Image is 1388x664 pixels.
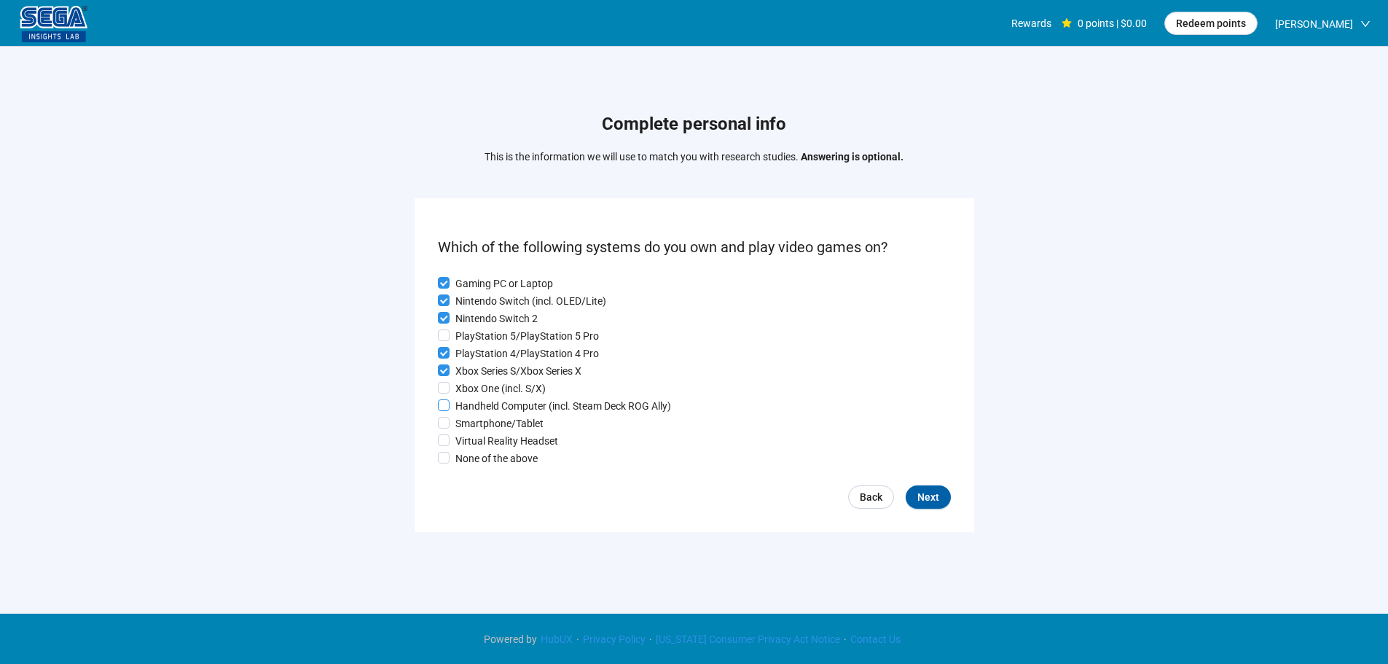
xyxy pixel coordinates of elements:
div: · · · [484,631,904,647]
p: Gaming PC or Laptop [455,276,553,292]
span: Powered by [484,633,537,645]
a: Contact Us [847,633,904,645]
p: Handheld Computer (incl. Steam Deck ROG Ally) [455,398,671,414]
span: Next [917,489,939,505]
p: PlayStation 5/PlayStation 5 Pro [455,328,599,344]
p: Nintendo Switch 2 [455,310,538,327]
p: Xbox Series S/Xbox Series X [455,363,581,379]
span: Redeem points [1176,15,1246,31]
p: Virtual Reality Headset [455,433,558,449]
p: This is the information we will use to match you with research studies. [485,149,903,165]
button: Redeem points [1164,12,1258,35]
p: Smartphone/Tablet [455,415,544,431]
p: Nintendo Switch (incl. OLED/Lite) [455,293,606,309]
span: [PERSON_NAME] [1275,1,1353,47]
a: HubUX [537,633,576,645]
p: Xbox One (incl. S/X) [455,380,546,397]
p: PlayStation 4/PlayStation 4 Pro [455,345,599,362]
h1: Complete personal info [485,111,903,138]
span: star [1062,18,1072,28]
a: Back [848,485,894,509]
p: Which of the following systems do you own and play video games on? [438,236,951,259]
a: [US_STATE] Consumer Privacy Act Notice [652,633,844,645]
strong: Answering is optional. [801,151,903,163]
button: Next [906,485,951,509]
span: down [1360,19,1371,29]
a: Privacy Policy [579,633,649,645]
span: Back [860,489,882,505]
p: None of the above [455,450,538,466]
